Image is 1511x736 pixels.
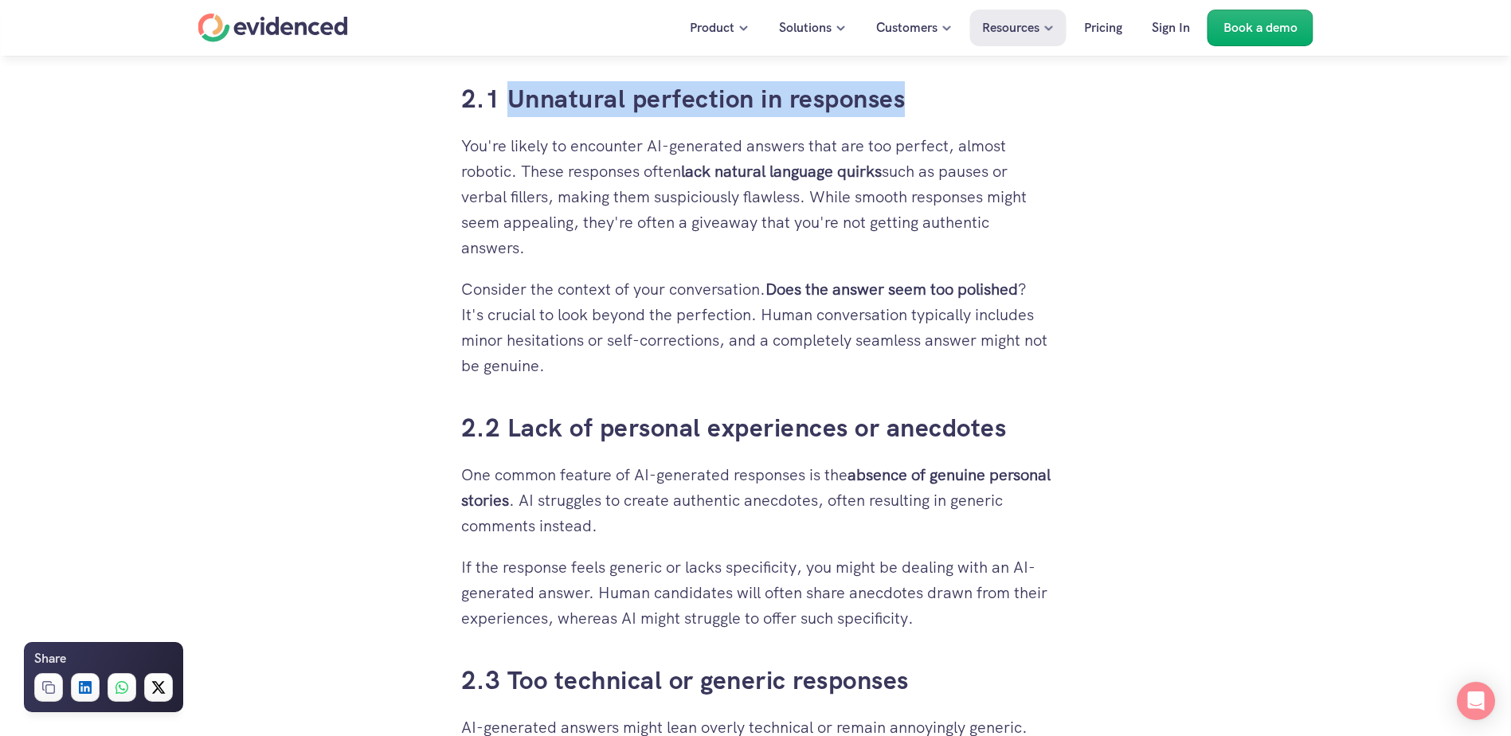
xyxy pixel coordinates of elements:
[461,411,1007,444] a: 2.2 Lack of personal experiences or anecdotes
[461,464,1055,511] strong: absence of genuine personal stories
[779,18,832,38] p: Solutions
[461,462,1051,538] p: One common feature of AI-generated responses is the . AI struggles to create authentic anecdotes,...
[461,276,1051,378] p: Consider the context of your conversation. ? It's crucial to look beyond the perfection. Human co...
[461,554,1051,631] p: If the response feels generic or lacks specificity, you might be dealing with an AI-generated ans...
[765,279,1018,299] strong: Does the answer seem too polished
[1152,18,1190,38] p: Sign In
[681,161,882,182] strong: lack natural language quirks
[1084,18,1122,38] p: Pricing
[1223,18,1298,38] p: Book a demo
[1072,10,1134,46] a: Pricing
[1208,10,1313,46] a: Book a demo
[461,133,1051,260] p: You're likely to encounter AI-generated answers that are too perfect, almost robotic. These respo...
[982,18,1039,38] p: Resources
[34,648,66,669] h6: Share
[1457,682,1495,720] div: Open Intercom Messenger
[690,18,734,38] p: Product
[1140,10,1202,46] a: Sign In
[876,18,938,38] p: Customers
[198,14,348,42] a: Home
[461,664,909,697] a: 2.3 Too technical or generic responses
